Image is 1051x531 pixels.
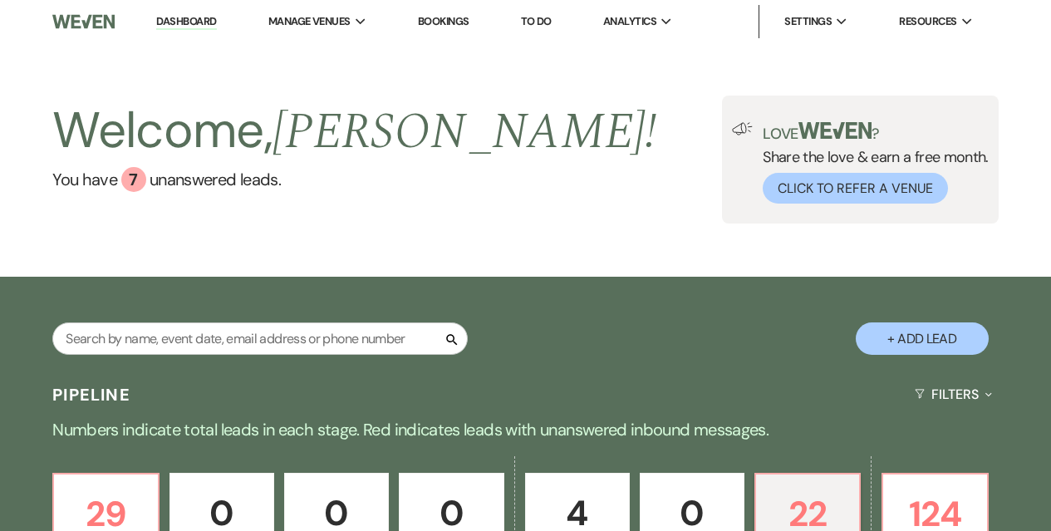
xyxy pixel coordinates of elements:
[521,14,552,28] a: To Do
[52,322,468,355] input: Search by name, event date, email address or phone number
[899,13,956,30] span: Resources
[856,322,989,355] button: + Add Lead
[798,122,872,139] img: weven-logo-green.svg
[753,122,989,204] div: Share the love & earn a free month.
[273,94,656,170] span: [PERSON_NAME] !
[121,167,146,192] div: 7
[52,4,114,39] img: Weven Logo
[52,96,656,167] h2: Welcome,
[763,122,989,141] p: Love ?
[156,14,216,30] a: Dashboard
[52,167,656,192] a: You have 7 unanswered leads.
[763,173,948,204] button: Click to Refer a Venue
[732,122,753,135] img: loud-speaker-illustration.svg
[603,13,656,30] span: Analytics
[418,14,469,28] a: Bookings
[52,383,130,406] h3: Pipeline
[268,13,351,30] span: Manage Venues
[908,372,999,416] button: Filters
[784,13,832,30] span: Settings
